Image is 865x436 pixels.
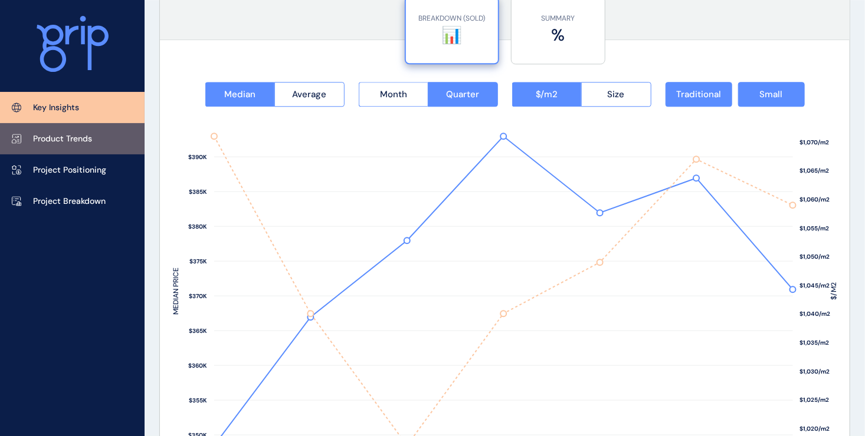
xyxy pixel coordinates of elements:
label: 📊 [412,24,492,47]
text: $1,050/m2 [800,253,830,260]
text: $1,060/m2 [800,196,830,203]
span: Size [608,88,625,100]
text: $1,065/m2 [800,167,830,174]
text: $/M2 [830,282,839,300]
span: Quarter [446,88,479,100]
button: Month [359,82,428,107]
button: Median [205,82,275,107]
text: $1,055/m2 [800,224,830,232]
p: Project Breakdown [33,196,106,207]
text: $1,040/m2 [800,310,831,318]
text: $1,045/m2 [800,282,830,289]
text: $1,070/m2 [800,138,830,146]
text: $1,020/m2 [800,425,830,432]
span: Traditional [676,88,721,100]
span: Median [224,88,255,100]
span: Month [380,88,407,100]
p: BREAKDOWN (SOLD) [412,14,492,24]
span: Average [292,88,326,100]
text: $1,030/m2 [800,368,830,375]
p: Product Trends [33,133,92,145]
button: Traditional [666,82,732,107]
p: SUMMARY [517,14,599,24]
span: Small [760,88,783,100]
button: Quarter [428,82,498,107]
text: $1,035/m2 [800,339,830,346]
button: Small [738,82,805,107]
button: Average [274,82,345,107]
p: Key Insights [33,102,79,114]
text: $1,025/m2 [800,396,830,404]
p: Project Positioning [33,164,106,176]
span: $/m2 [536,88,558,100]
label: % [517,24,599,47]
button: Size [581,82,651,107]
button: $/m2 [512,82,582,107]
